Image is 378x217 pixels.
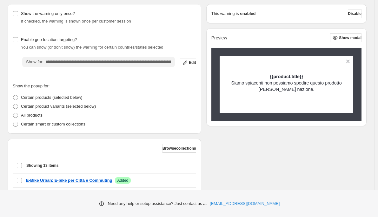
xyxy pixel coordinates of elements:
[330,33,361,42] button: Show modal
[180,58,196,67] button: Edit
[21,95,83,100] span: Certain products (selected below)
[21,19,131,24] span: If checked, the warning is shown once per customer session
[270,74,303,79] strong: {{product.title}}
[21,112,43,119] p: All products
[26,163,58,168] span: Showing 13 items
[21,37,77,42] span: Enable geo-location targeting?
[348,9,361,18] button: Disable
[189,60,196,65] span: Edit
[162,144,196,153] button: Browsecollections
[26,177,112,184] a: E-Bike Urban: E-bike per Città e Commuting
[21,11,75,16] span: Show the warning only once?
[26,59,43,64] span: Show for:
[210,200,280,207] a: [EMAIL_ADDRESS][DOMAIN_NAME]
[21,121,85,127] p: Certain smart or custom collections
[339,35,361,40] span: Show modal
[348,11,361,16] span: Disable
[162,146,196,151] span: Browse collections
[231,80,342,92] p: Siamo spiacenti non possiamo spedire questo prodotto [PERSON_NAME] nazione.
[211,10,239,17] p: This warning is
[240,10,255,17] strong: enabled
[13,84,50,88] span: Show the popup for:
[211,35,227,41] h2: Preview
[21,45,163,50] span: You can show (or don't show) the warning for certain countries/states selected
[117,178,129,183] span: Added
[21,104,96,109] span: Certain product variants (selected below)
